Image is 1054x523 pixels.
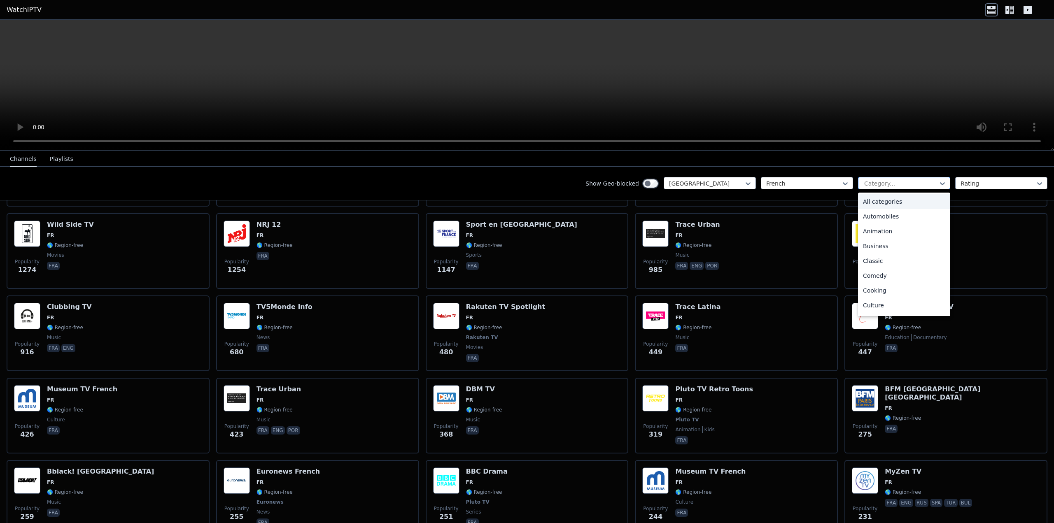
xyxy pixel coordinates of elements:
span: FR [466,232,473,239]
p: fra [47,426,60,435]
span: FR [675,232,682,239]
span: Pluto TV [466,499,490,505]
p: fra [885,499,898,507]
span: Popularity [434,258,459,265]
span: 🌎 Region-free [885,489,921,495]
span: 🌎 Region-free [257,242,293,249]
span: Popularity [643,505,668,512]
img: Rakuten TV Spotlight [433,303,459,329]
img: Museum TV French [642,467,669,494]
div: Cooking [858,283,950,298]
span: 680 [230,347,243,357]
img: Clubbing TV [14,303,40,329]
span: education [885,334,909,341]
span: culture [47,416,65,423]
span: FR [675,314,682,321]
div: Business [858,239,950,253]
img: Trace Urban [642,221,669,247]
img: MyZen TV [852,467,878,494]
img: DBM TV [433,385,459,411]
h6: DBM TV [466,385,502,393]
p: fra [466,262,479,270]
p: tur [944,499,957,507]
span: animation [675,426,700,433]
span: FR [257,232,263,239]
h6: MyZen TV [885,467,974,476]
img: Sport en France [433,221,459,247]
span: 259 [20,512,34,522]
img: BFM Paris Ile-de-France [852,385,878,411]
div: Culture [858,298,950,313]
span: FR [47,479,54,486]
span: 244 [649,512,662,522]
span: FR [885,405,892,411]
span: music [47,499,61,505]
div: Classic [858,253,950,268]
p: fra [47,262,60,270]
span: 447 [858,347,872,357]
span: FR [885,314,892,321]
span: FR [885,479,892,486]
p: fra [466,354,479,362]
img: XilamTV [852,221,878,247]
p: fra [885,425,898,433]
div: All categories [858,194,950,209]
div: Comedy [858,268,950,283]
img: L'Esprit Sorcier TV [852,303,878,329]
span: 🌎 Region-free [675,242,711,249]
span: 275 [858,430,872,439]
p: rus [915,499,928,507]
span: Popularity [434,423,459,430]
span: 🌎 Region-free [257,407,293,413]
p: fra [47,344,60,352]
span: Popularity [434,341,459,347]
p: eng [271,426,285,435]
p: por [705,262,719,270]
h6: Pluto TV Retro Toons [675,385,753,393]
p: fra [675,509,688,517]
button: Playlists [50,151,73,167]
h6: NRJ 12 [257,221,293,229]
img: Euronews French [224,467,250,494]
h6: Clubbing TV [47,303,92,311]
h6: BFM [GEOGRAPHIC_DATA] [GEOGRAPHIC_DATA] [885,385,1040,402]
p: eng [899,499,913,507]
span: FR [257,479,263,486]
span: Popularity [224,341,249,347]
p: fra [257,426,269,435]
span: news [257,509,270,515]
span: Popularity [15,341,40,347]
span: Popularity [853,258,877,265]
span: Popularity [15,505,40,512]
p: por [287,426,300,435]
span: 449 [649,347,662,357]
img: Wild Side TV [14,221,40,247]
span: Pluto TV [675,416,699,423]
button: Channels [10,151,37,167]
span: 🌎 Region-free [466,242,502,249]
span: 🌎 Region-free [466,407,502,413]
span: 🌎 Region-free [257,324,293,331]
span: Rakuten TV [466,334,498,341]
h6: Trace Latina [675,303,721,311]
img: Bblack! Africa [14,467,40,494]
span: Popularity [224,505,249,512]
span: Popularity [224,423,249,430]
span: 🌎 Region-free [675,489,711,495]
span: 🌎 Region-free [257,489,293,495]
span: FR [257,314,263,321]
span: 🌎 Region-free [466,489,502,495]
span: 255 [230,512,243,522]
span: music [466,416,480,423]
span: Popularity [643,341,668,347]
span: 423 [230,430,243,439]
h6: Museum TV French [47,385,117,393]
span: FR [675,397,682,403]
span: music [675,252,689,258]
span: 🌎 Region-free [675,407,711,413]
p: spa [930,499,942,507]
span: 916 [20,347,34,357]
span: 🌎 Region-free [47,489,83,495]
span: FR [466,479,473,486]
span: sports [466,252,482,258]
